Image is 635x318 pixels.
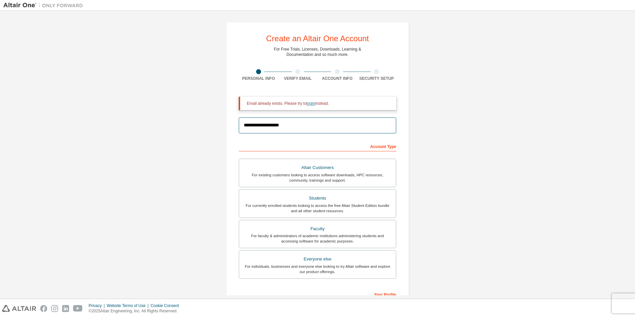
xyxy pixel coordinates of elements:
div: For individuals, businesses and everyone else looking to try Altair software and explore our prod... [243,264,392,274]
div: Cookie Consent [150,303,183,308]
div: For currently enrolled students looking to access the free Altair Student Edition bundle and all ... [243,203,392,214]
div: Account Type [239,141,396,151]
img: facebook.svg [40,305,47,312]
p: © 2025 Altair Engineering, Inc. All Rights Reserved. [89,308,183,314]
img: instagram.svg [51,305,58,312]
div: Everyone else [243,254,392,264]
div: Altair Customers [243,163,392,172]
div: For faculty & administrators of academic institutions administering students and accessing softwa... [243,233,392,244]
div: Your Profile [239,289,396,299]
div: For existing customers looking to access software downloads, HPC resources, community, trainings ... [243,172,392,183]
div: Create an Altair One Account [266,35,369,43]
div: For Free Trials, Licenses, Downloads, Learning & Documentation and so much more. [274,47,361,57]
div: Security Setup [357,76,397,81]
div: Account Info [317,76,357,81]
div: Verify Email [278,76,318,81]
a: login [307,101,315,106]
div: Personal Info [239,76,278,81]
div: Email already exists. Please try to instead. [247,101,391,106]
div: Faculty [243,224,392,234]
div: Privacy [89,303,107,308]
img: Altair One [3,2,86,9]
img: linkedin.svg [62,305,69,312]
div: Students [243,194,392,203]
img: youtube.svg [73,305,83,312]
img: altair_logo.svg [2,305,36,312]
div: Website Terms of Use [107,303,150,308]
